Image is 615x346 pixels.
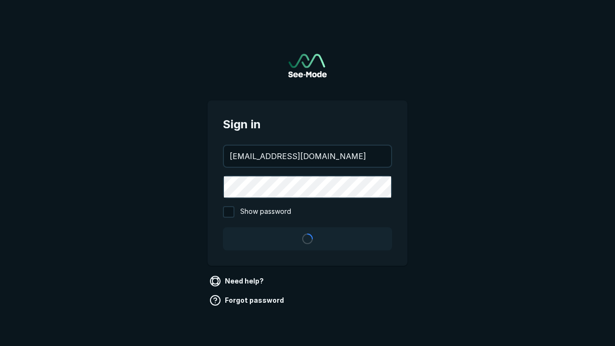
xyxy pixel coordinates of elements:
a: Need help? [208,273,268,289]
img: See-Mode Logo [288,54,327,77]
input: your@email.com [224,146,391,167]
a: Forgot password [208,293,288,308]
a: Go to sign in [288,54,327,77]
span: Show password [240,206,291,218]
span: Sign in [223,116,392,133]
